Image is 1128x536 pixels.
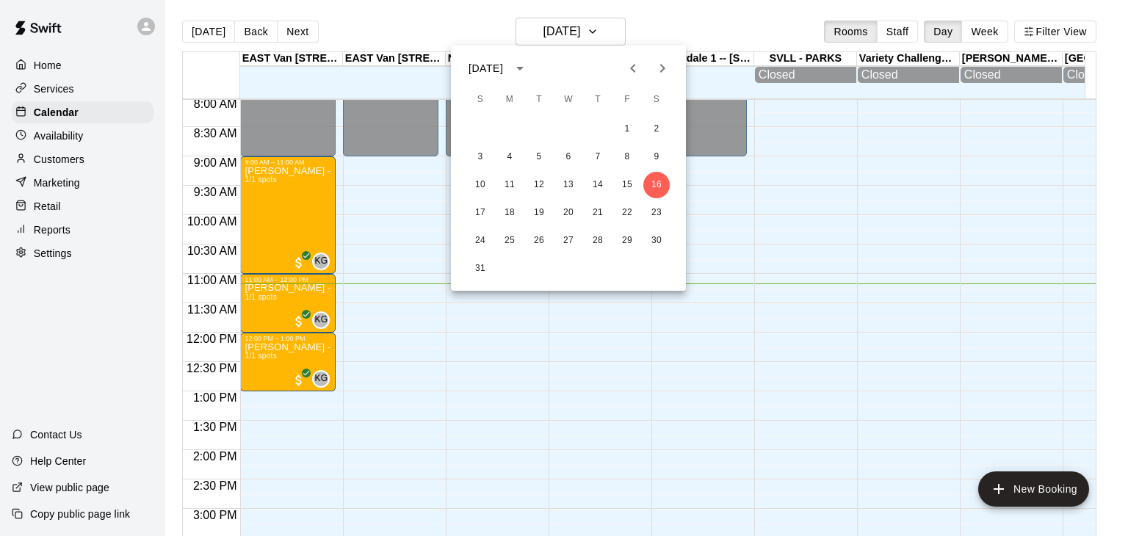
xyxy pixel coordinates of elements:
button: 5 [526,144,552,170]
button: 19 [526,200,552,226]
div: [DATE] [469,61,503,76]
button: Previous month [618,54,648,83]
button: 20 [555,200,582,226]
button: 25 [496,228,523,254]
button: 29 [614,228,640,254]
button: 7 [585,144,611,170]
button: 9 [643,144,670,170]
button: 24 [467,228,493,254]
button: 8 [614,144,640,170]
button: 22 [614,200,640,226]
button: 16 [643,172,670,198]
span: Sunday [467,85,493,115]
button: 15 [614,172,640,198]
button: 4 [496,144,523,170]
button: 6 [555,144,582,170]
button: 12 [526,172,552,198]
button: Next month [648,54,677,83]
button: 21 [585,200,611,226]
button: 3 [467,144,493,170]
button: 13 [555,172,582,198]
span: Friday [614,85,640,115]
button: 18 [496,200,523,226]
button: 2 [643,116,670,142]
button: 28 [585,228,611,254]
span: Saturday [643,85,670,115]
span: Monday [496,85,523,115]
button: 23 [643,200,670,226]
button: 30 [643,228,670,254]
span: Tuesday [526,85,552,115]
button: 27 [555,228,582,254]
span: Thursday [585,85,611,115]
button: 17 [467,200,493,226]
button: 10 [467,172,493,198]
span: Wednesday [555,85,582,115]
button: 31 [467,256,493,282]
button: 26 [526,228,552,254]
button: 11 [496,172,523,198]
button: calendar view is open, switch to year view [507,56,532,81]
button: 1 [614,116,640,142]
button: 14 [585,172,611,198]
